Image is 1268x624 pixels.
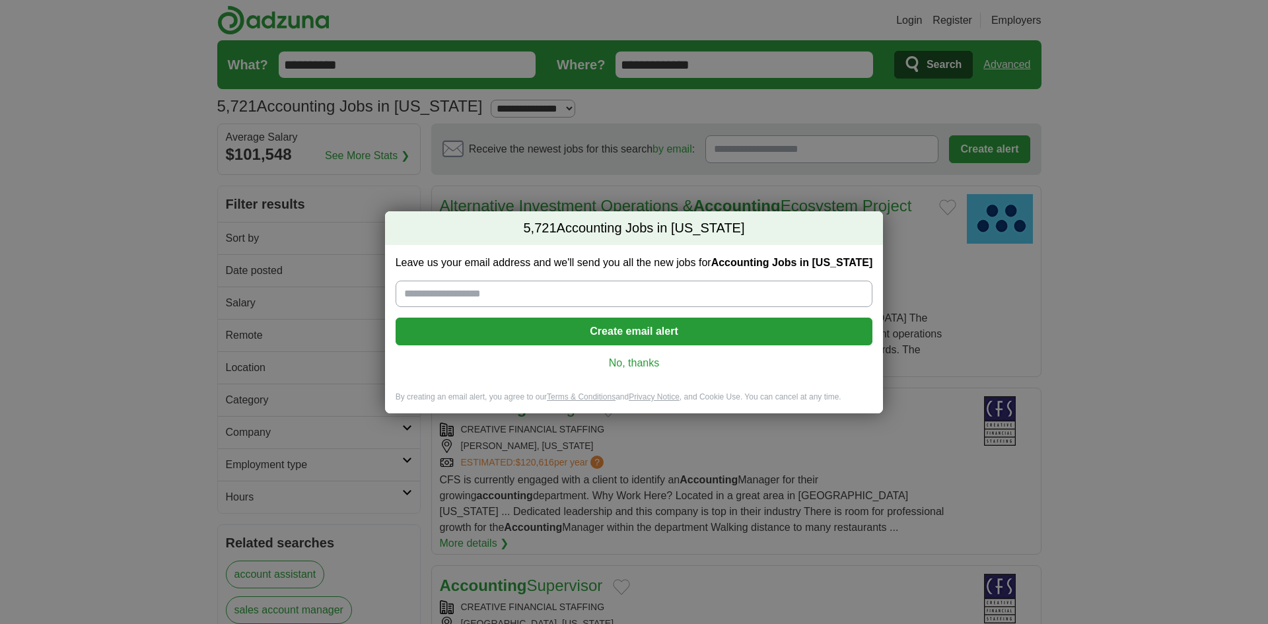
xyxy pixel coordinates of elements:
span: 5,721 [523,219,556,238]
a: Terms & Conditions [547,392,616,401]
a: Privacy Notice [629,392,680,401]
strong: Accounting Jobs in [US_STATE] [711,257,873,268]
div: By creating an email alert, you agree to our and , and Cookie Use. You can cancel at any time. [385,392,884,413]
h2: Accounting Jobs in [US_STATE] [385,211,884,246]
label: Leave us your email address and we'll send you all the new jobs for [396,256,873,270]
a: No, thanks [406,356,863,370]
button: Create email alert [396,318,873,345]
